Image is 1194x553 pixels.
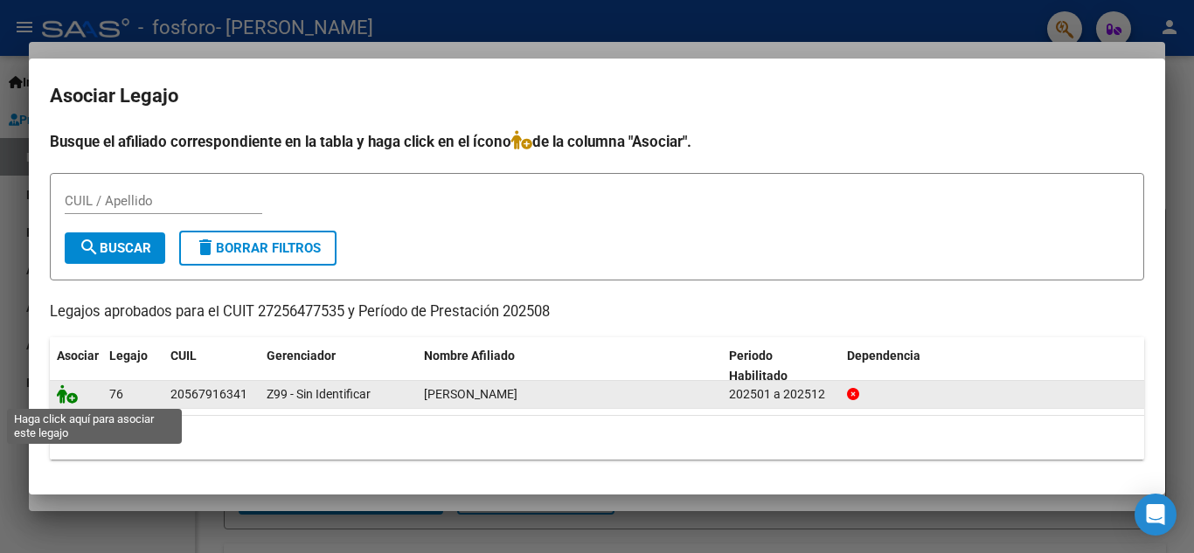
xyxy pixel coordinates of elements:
[417,337,722,395] datatable-header-cell: Nombre Afiliado
[179,231,337,266] button: Borrar Filtros
[170,384,247,404] div: 20567916341
[50,301,1144,323] p: Legajos aprobados para el CUIT 27256477535 y Período de Prestación 202508
[50,416,1144,460] div: 1 registros
[847,349,920,363] span: Dependencia
[729,349,788,383] span: Periodo Habilitado
[424,349,515,363] span: Nombre Afiliado
[840,337,1145,395] datatable-header-cell: Dependencia
[260,337,417,395] datatable-header-cell: Gerenciador
[163,337,260,395] datatable-header-cell: CUIL
[50,130,1144,153] h4: Busque el afiliado correspondiente en la tabla y haga click en el ícono de la columna "Asociar".
[79,237,100,258] mat-icon: search
[729,384,833,404] div: 202501 a 202512
[102,337,163,395] datatable-header-cell: Legajo
[79,240,151,256] span: Buscar
[195,237,216,258] mat-icon: delete
[109,387,123,401] span: 76
[50,79,1144,113] h2: Asociar Legajo
[1135,494,1177,536] div: Open Intercom Messenger
[57,349,99,363] span: Asociar
[267,387,371,401] span: Z99 - Sin Identificar
[424,387,517,401] span: RODRIGUEZ BRUNO
[195,240,321,256] span: Borrar Filtros
[50,337,102,395] datatable-header-cell: Asociar
[170,349,197,363] span: CUIL
[267,349,336,363] span: Gerenciador
[65,232,165,264] button: Buscar
[109,349,148,363] span: Legajo
[722,337,840,395] datatable-header-cell: Periodo Habilitado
